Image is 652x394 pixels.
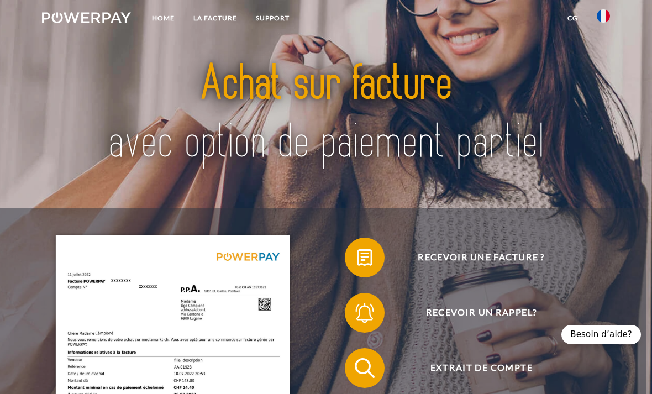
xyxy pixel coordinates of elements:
[359,293,603,333] span: Recevoir un rappel?
[246,8,299,28] a: Support
[330,235,618,280] a: Recevoir une facture ?
[352,245,377,270] img: qb_bill.svg
[597,9,610,23] img: fr
[352,356,377,381] img: qb_search.svg
[359,348,603,388] span: Extrait de compte
[558,8,587,28] a: CG
[330,346,618,390] a: Extrait de compte
[359,238,603,277] span: Recevoir une facture ?
[345,348,603,388] button: Extrait de compte
[184,8,246,28] a: LA FACTURE
[345,293,603,333] button: Recevoir un rappel?
[352,301,377,325] img: qb_bell.svg
[42,12,131,23] img: logo-powerpay-white.svg
[345,238,603,277] button: Recevoir une facture ?
[143,8,184,28] a: Home
[99,39,553,187] img: title-powerpay_fr.svg
[330,291,618,335] a: Recevoir un rappel?
[561,325,641,344] div: Besoin d’aide?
